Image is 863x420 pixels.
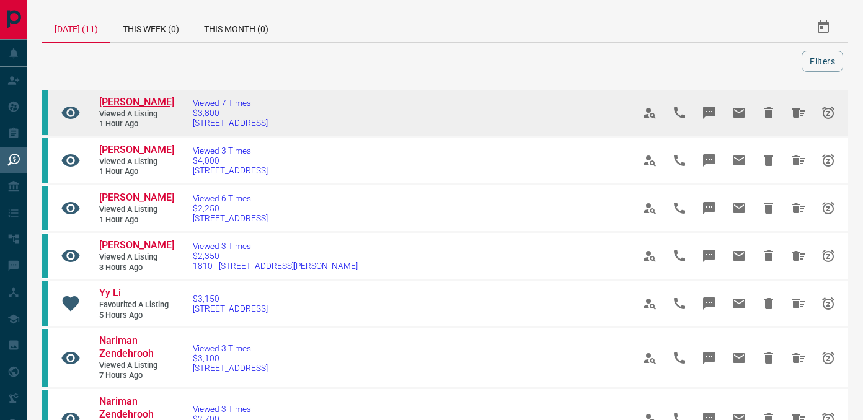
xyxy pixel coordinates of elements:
[724,146,754,175] span: Email
[99,109,174,120] span: Viewed a Listing
[784,343,813,373] span: Hide All from Nariman Zendehrooh
[42,186,48,230] div: condos.ca
[813,193,843,223] span: Snooze
[808,12,838,42] button: Select Date Range
[784,241,813,271] span: Hide All from Charles Pedro
[99,335,174,361] a: Nariman Zendehrooh
[193,261,358,271] span: 1810 - [STREET_ADDRESS][PERSON_NAME]
[754,343,784,373] span: Hide
[99,287,121,299] span: Yy Li
[99,191,174,204] a: [PERSON_NAME]
[694,146,724,175] span: Message
[193,241,358,271] a: Viewed 3 Times$2,3501810 - [STREET_ADDRESS][PERSON_NAME]
[754,241,784,271] span: Hide
[193,241,358,251] span: Viewed 3 Times
[813,343,843,373] span: Snooze
[754,146,784,175] span: Hide
[193,363,268,373] span: [STREET_ADDRESS]
[42,12,110,43] div: [DATE] (11)
[99,191,174,203] span: [PERSON_NAME]
[193,213,268,223] span: [STREET_ADDRESS]
[42,90,48,135] div: condos.ca
[665,343,694,373] span: Call
[665,98,694,128] span: Call
[99,300,174,310] span: Favourited a Listing
[784,289,813,318] span: Hide All from Yy Li
[99,119,174,129] span: 1 hour ago
[754,289,784,318] span: Hide
[665,193,694,223] span: Call
[813,146,843,175] span: Snooze
[42,281,48,326] div: condos.ca
[193,404,268,414] span: Viewed 3 Times
[635,193,665,223] span: View Profile
[99,204,174,215] span: Viewed a Listing
[813,241,843,271] span: Snooze
[694,98,724,128] span: Message
[99,96,174,109] a: [PERSON_NAME]
[193,343,268,373] a: Viewed 3 Times$3,100[STREET_ADDRESS]
[99,239,174,252] a: [PERSON_NAME]
[635,241,665,271] span: View Profile
[193,146,268,155] span: Viewed 3 Times
[99,370,174,381] span: 7 hours ago
[192,12,281,42] div: This Month (0)
[99,144,174,157] a: [PERSON_NAME]
[635,98,665,128] span: View Profile
[42,138,48,183] div: condos.ca
[724,289,754,318] span: Email
[110,12,192,42] div: This Week (0)
[193,294,268,304] span: $3,150
[193,251,358,261] span: $2,350
[754,98,784,128] span: Hide
[99,335,154,359] span: Nariman Zendehrooh
[193,294,268,313] a: $3,150[STREET_ADDRESS]
[42,234,48,278] div: condos.ca
[813,98,843,128] span: Snooze
[635,289,665,318] span: View Profile
[193,193,268,223] a: Viewed 6 Times$2,250[STREET_ADDRESS]
[724,193,754,223] span: Email
[99,157,174,167] span: Viewed a Listing
[99,252,174,263] span: Viewed a Listing
[99,361,174,371] span: Viewed a Listing
[193,343,268,353] span: Viewed 3 Times
[813,289,843,318] span: Snooze
[784,98,813,128] span: Hide All from Namirah Ahmed
[193,165,268,175] span: [STREET_ADDRESS]
[784,193,813,223] span: Hide All from Suiyin Lin
[99,167,174,177] span: 1 hour ago
[99,287,174,300] a: Yy Li
[193,108,268,118] span: $3,800
[694,193,724,223] span: Message
[193,98,268,108] span: Viewed 7 Times
[665,241,694,271] span: Call
[802,51,843,72] button: Filters
[42,329,48,387] div: condos.ca
[694,241,724,271] span: Message
[635,146,665,175] span: View Profile
[694,343,724,373] span: Message
[99,239,174,251] span: [PERSON_NAME]
[99,395,154,420] span: Nariman Zendehrooh
[193,98,268,128] a: Viewed 7 Times$3,800[STREET_ADDRESS]
[694,289,724,318] span: Message
[193,203,268,213] span: $2,250
[193,304,268,313] span: [STREET_ADDRESS]
[635,343,665,373] span: View Profile
[724,98,754,128] span: Email
[193,193,268,203] span: Viewed 6 Times
[99,215,174,225] span: 1 hour ago
[99,310,174,321] span: 5 hours ago
[193,155,268,165] span: $4,000
[724,343,754,373] span: Email
[99,263,174,273] span: 3 hours ago
[665,289,694,318] span: Call
[99,96,174,108] span: [PERSON_NAME]
[99,144,174,155] span: [PERSON_NAME]
[193,146,268,175] a: Viewed 3 Times$4,000[STREET_ADDRESS]
[665,146,694,175] span: Call
[193,353,268,363] span: $3,100
[193,118,268,128] span: [STREET_ADDRESS]
[724,241,754,271] span: Email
